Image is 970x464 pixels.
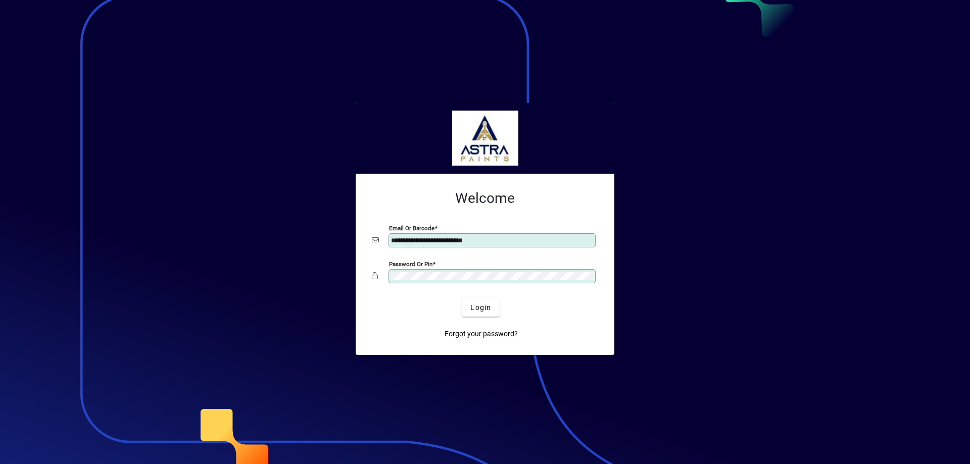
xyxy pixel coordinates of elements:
span: Forgot your password? [445,329,518,339]
a: Forgot your password? [441,325,522,343]
mat-label: Password or Pin [389,261,432,268]
span: Login [470,302,491,313]
mat-label: Email or Barcode [389,225,434,232]
h2: Welcome [372,190,598,207]
button: Login [462,298,499,317]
